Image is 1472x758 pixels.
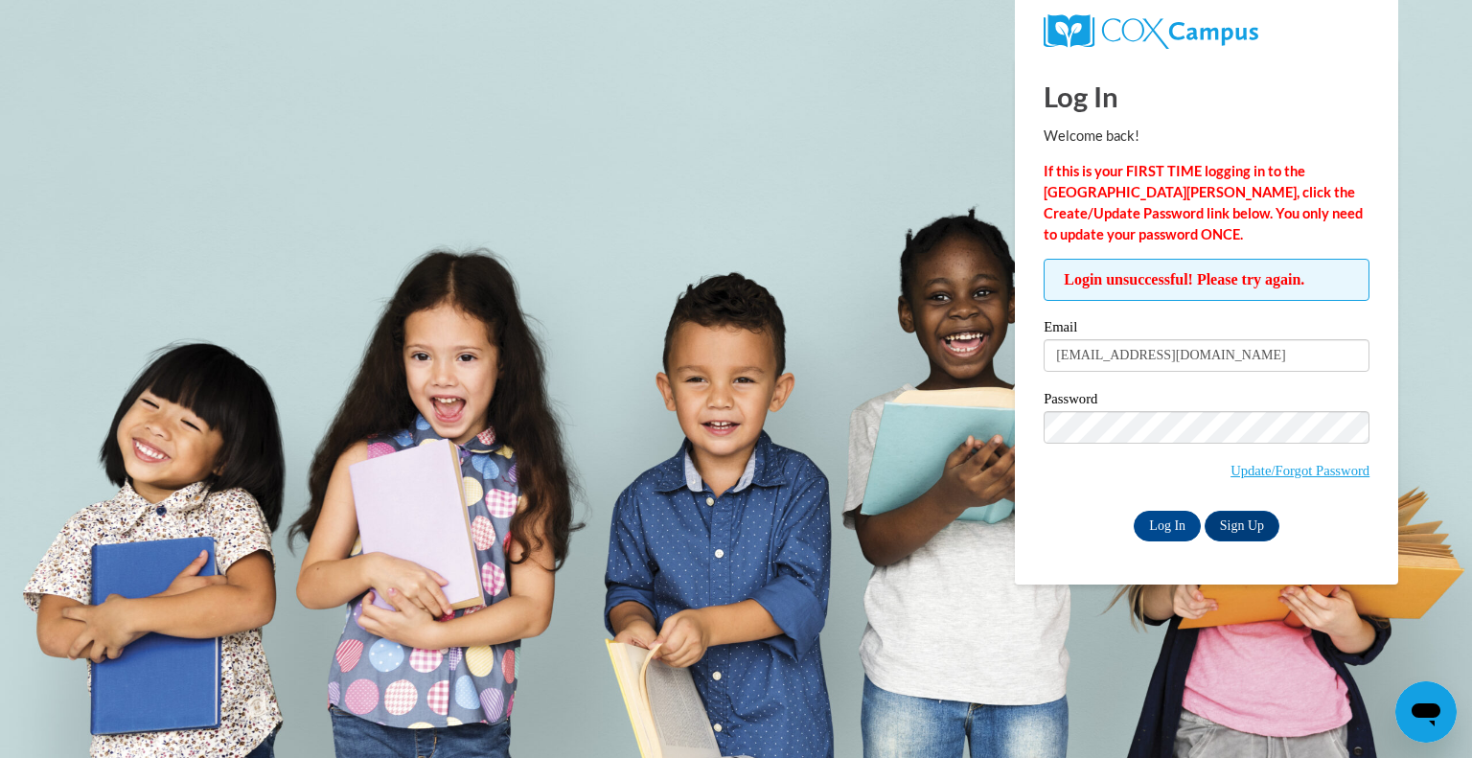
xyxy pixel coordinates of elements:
span: Login unsuccessful! Please try again. [1044,259,1369,301]
img: COX Campus [1044,14,1258,49]
a: Update/Forgot Password [1230,463,1369,478]
a: Sign Up [1205,511,1279,541]
input: Log In [1134,511,1201,541]
label: Email [1044,320,1369,339]
p: Welcome back! [1044,126,1369,147]
h1: Log In [1044,77,1369,116]
strong: If this is your FIRST TIME logging in to the [GEOGRAPHIC_DATA][PERSON_NAME], click the Create/Upd... [1044,163,1363,242]
label: Password [1044,392,1369,411]
iframe: Button to launch messaging window [1395,681,1457,743]
a: COX Campus [1044,14,1369,49]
